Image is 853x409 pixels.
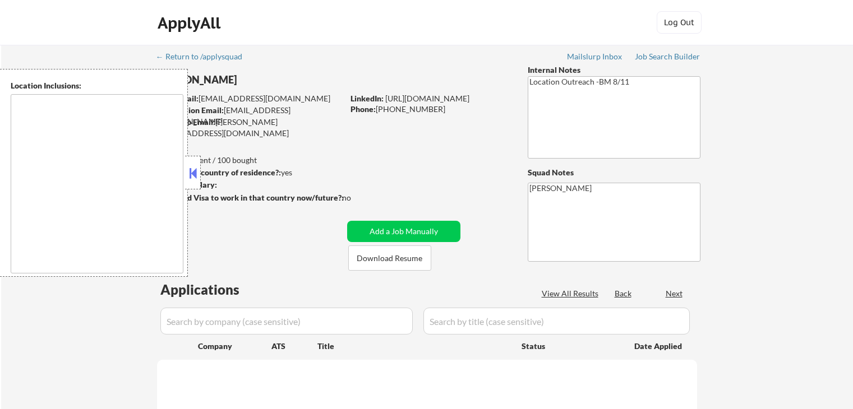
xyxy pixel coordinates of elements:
[157,193,344,202] strong: Will need Visa to work in that country now/future?:
[157,73,388,87] div: [PERSON_NAME]
[11,80,183,91] div: Location Inclusions:
[351,94,384,103] strong: LinkedIn:
[351,104,509,115] div: [PHONE_NUMBER]
[160,283,271,296] div: Applications
[567,53,623,61] div: Mailslurp Inbox
[657,11,702,34] button: Log Out
[567,52,623,63] a: Mailslurp Inbox
[528,64,700,76] div: Internal Notes
[158,13,224,32] div: ApplyAll
[342,192,374,203] div: no
[158,93,343,104] div: [EMAIL_ADDRESS][DOMAIN_NAME]
[385,94,469,103] a: [URL][DOMAIN_NAME]
[317,341,511,352] div: Title
[634,341,684,352] div: Date Applied
[156,168,281,177] strong: Can work in country of residence?:
[157,117,343,138] div: [PERSON_NAME][EMAIL_ADDRESS][DOMAIN_NAME]
[423,308,690,334] input: Search by title (case sensitive)
[522,336,618,356] div: Status
[348,245,431,271] button: Download Resume
[160,308,413,334] input: Search by company (case sensitive)
[156,155,343,166] div: 88 sent / 100 bought
[156,167,340,178] div: yes
[156,53,253,61] div: ← Return to /applysquad
[198,341,271,352] div: Company
[347,221,460,242] button: Add a Job Manually
[666,288,684,299] div: Next
[615,288,633,299] div: Back
[351,104,376,114] strong: Phone:
[542,288,602,299] div: View All Results
[528,167,700,178] div: Squad Notes
[271,341,317,352] div: ATS
[635,53,700,61] div: Job Search Builder
[158,105,343,127] div: [EMAIL_ADDRESS][DOMAIN_NAME]
[156,52,253,63] a: ← Return to /applysquad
